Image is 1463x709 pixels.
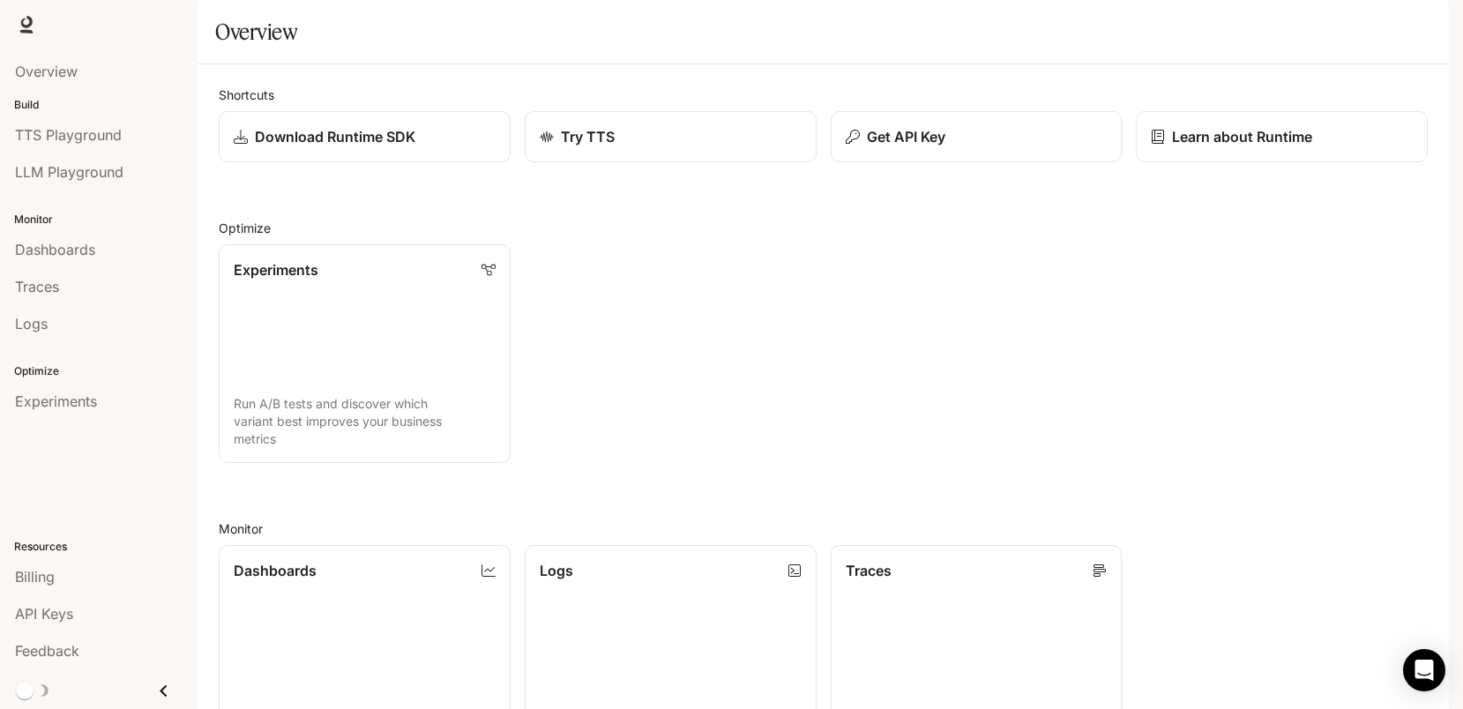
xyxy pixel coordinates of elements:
[1136,111,1428,162] a: Learn about Runtime
[219,111,511,162] a: Download Runtime SDK
[219,519,1428,538] h2: Monitor
[1172,126,1312,147] p: Learn about Runtime
[846,560,892,581] p: Traces
[1403,649,1445,691] div: Open Intercom Messenger
[255,126,415,147] p: Download Runtime SDK
[219,244,511,463] a: ExperimentsRun A/B tests and discover which variant best improves your business metrics
[234,259,318,280] p: Experiments
[831,111,1123,162] button: Get API Key
[867,126,945,147] p: Get API Key
[219,219,1428,237] h2: Optimize
[540,560,573,581] p: Logs
[561,126,615,147] p: Try TTS
[234,395,496,448] p: Run A/B tests and discover which variant best improves your business metrics
[215,14,297,49] h1: Overview
[219,86,1428,104] h2: Shortcuts
[525,111,817,162] a: Try TTS
[234,560,317,581] p: Dashboards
